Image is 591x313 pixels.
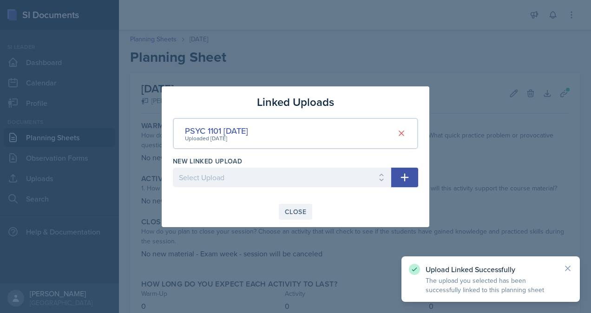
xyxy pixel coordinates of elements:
[173,156,242,166] label: New Linked Upload
[426,276,556,294] p: The upload you selected has been successfully linked to this planning sheet
[279,204,312,220] button: Close
[185,134,248,143] div: Uploaded [DATE]
[285,208,306,215] div: Close
[257,94,334,111] h3: Linked Uploads
[185,124,248,137] div: PSYC 1101 [DATE]
[426,265,556,274] p: Upload Linked Successfully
